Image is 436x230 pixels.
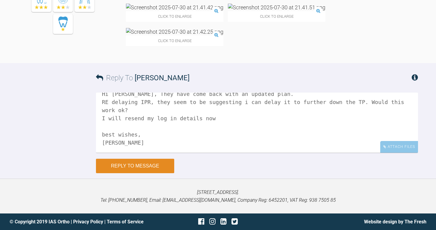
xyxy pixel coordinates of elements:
img: Screenshot 2025-07-30 at 21.42.25.png [126,28,223,35]
div: Attach Files [380,141,418,153]
img: Screenshot 2025-07-30 at 21.41.42.png [126,4,223,11]
div: © Copyright 2019 IAS Ortho | | [10,218,148,226]
span: Click to enlarge [126,35,223,46]
button: Reply to Message [96,159,174,173]
textarea: Hi [PERSON_NAME], They have come back with an updated plan. RE delaying IPR, they seem to be sugg... [96,93,418,153]
img: Screenshot 2025-07-30 at 21.41.51.png [228,4,325,11]
span: [PERSON_NAME] [135,74,190,82]
h3: Reply To [96,72,190,84]
span: Click to enlarge [228,11,325,22]
a: Website design by The Fresh [364,219,426,225]
a: Privacy Policy [73,219,103,225]
a: Terms of Service [107,219,144,225]
p: [STREET_ADDRESS]. Tel: [PHONE_NUMBER], Email: [EMAIL_ADDRESS][DOMAIN_NAME], Company Reg: 6452201,... [10,189,426,204]
span: Click to enlarge [126,11,223,22]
